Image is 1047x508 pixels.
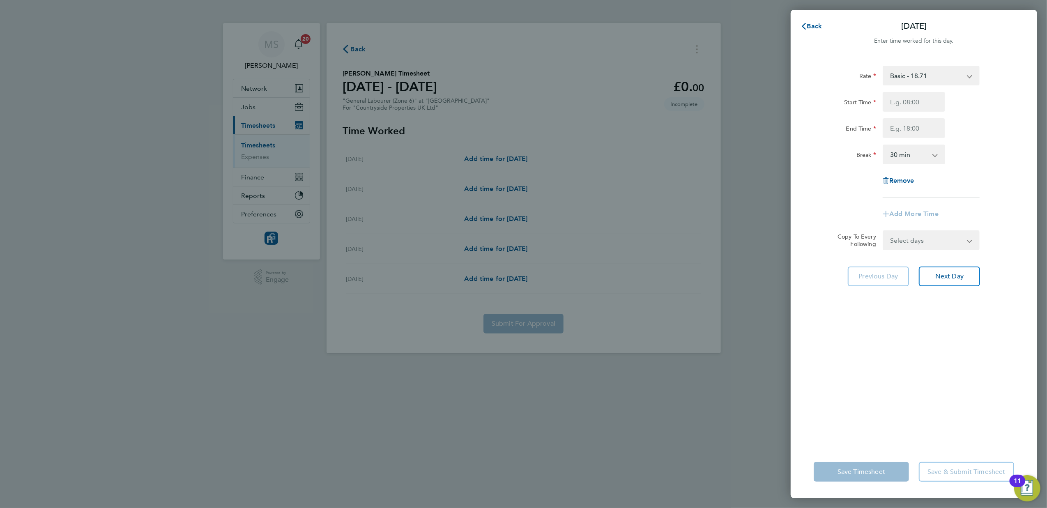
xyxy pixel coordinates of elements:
div: 11 [1014,481,1021,492]
div: Enter time worked for this day. [791,36,1037,46]
span: Next Day [935,272,964,280]
input: E.g. 08:00 [883,92,945,112]
span: Back [807,22,822,30]
button: Open Resource Center, 11 new notifications [1014,475,1040,501]
span: Remove [889,177,914,184]
label: End Time [846,125,876,135]
p: [DATE] [901,21,927,32]
button: Back [792,18,831,34]
button: Remove [883,177,914,184]
label: Rate [859,72,876,82]
label: Copy To Every Following [831,233,876,248]
label: Break [856,151,876,161]
input: E.g. 18:00 [883,118,945,138]
label: Start Time [844,99,876,108]
button: Next Day [919,267,980,286]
